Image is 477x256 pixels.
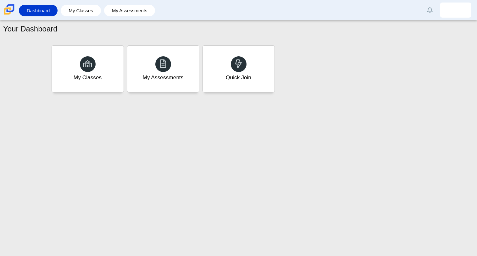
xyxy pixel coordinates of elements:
[107,5,152,16] a: My Assessments
[423,3,437,17] a: Alerts
[64,5,98,16] a: My Classes
[226,74,251,81] div: Quick Join
[143,74,184,81] div: My Assessments
[3,3,16,16] img: Carmen School of Science & Technology
[202,45,275,92] a: Quick Join
[52,45,124,92] a: My Classes
[3,12,16,17] a: Carmen School of Science & Technology
[3,24,58,34] h1: Your Dashboard
[74,74,102,81] div: My Classes
[451,5,461,15] img: rafael.golpeespejo.MwA5bR
[127,45,199,92] a: My Assessments
[22,5,54,16] a: Dashboard
[440,3,471,18] a: rafael.golpeespejo.MwA5bR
